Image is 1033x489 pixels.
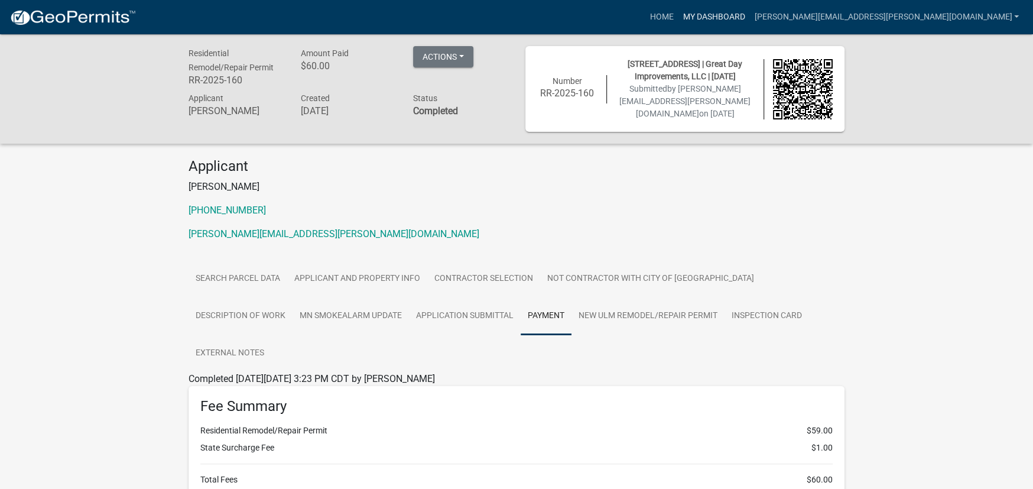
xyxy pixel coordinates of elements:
a: Application Submittal [409,297,521,335]
a: Home [645,6,678,28]
li: State Surcharge Fee [200,442,833,454]
span: Applicant [189,93,223,103]
span: Submitted on [DATE] [619,84,751,118]
p: [PERSON_NAME] [189,180,844,194]
span: Created [301,93,330,103]
a: My Dashboard [678,6,749,28]
span: [STREET_ADDRESS] | Great Day Improvements, LLC | [DATE] [628,59,742,81]
li: Total Fees [200,474,833,486]
span: by [PERSON_NAME][EMAIL_ADDRESS][PERSON_NAME][DOMAIN_NAME] [619,84,751,118]
h6: RR-2025-160 [189,75,283,86]
a: Description of Work [189,297,293,335]
h6: Fee Summary [200,398,833,415]
a: Search Parcel Data [189,260,287,298]
span: $60.00 [807,474,833,486]
h6: $60.00 [301,60,395,72]
a: Not Contractor With City of [GEOGRAPHIC_DATA] [540,260,761,298]
span: Residential Remodel/Repair Permit [189,48,274,72]
li: Residential Remodel/Repair Permit [200,425,833,437]
a: Applicant and Property Info [287,260,427,298]
span: Number [553,76,582,86]
a: Payment [521,297,571,335]
a: MN SmokeAlarm Update [293,297,409,335]
span: Completed [DATE][DATE] 3:23 PM CDT by [PERSON_NAME] [189,373,435,384]
h6: [PERSON_NAME] [189,105,283,116]
a: Contractor Selection [427,260,540,298]
strong: Completed [413,105,458,116]
span: $1.00 [811,442,833,454]
a: External Notes [189,335,271,373]
span: $59.00 [807,425,833,437]
a: New Ulm Remodel/Repair Permit [571,297,725,335]
h6: [DATE] [301,105,395,116]
a: Inspection Card [725,297,809,335]
span: Status [413,93,437,103]
a: [PERSON_NAME][EMAIL_ADDRESS][PERSON_NAME][DOMAIN_NAME] [749,6,1024,28]
a: [PHONE_NUMBER] [189,205,266,216]
img: QR code [773,59,833,119]
a: [PERSON_NAME][EMAIL_ADDRESS][PERSON_NAME][DOMAIN_NAME] [189,228,479,239]
span: Amount Paid [301,48,349,58]
button: Actions [413,46,473,67]
h6: RR-2025-160 [537,88,597,99]
h4: Applicant [189,158,844,175]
